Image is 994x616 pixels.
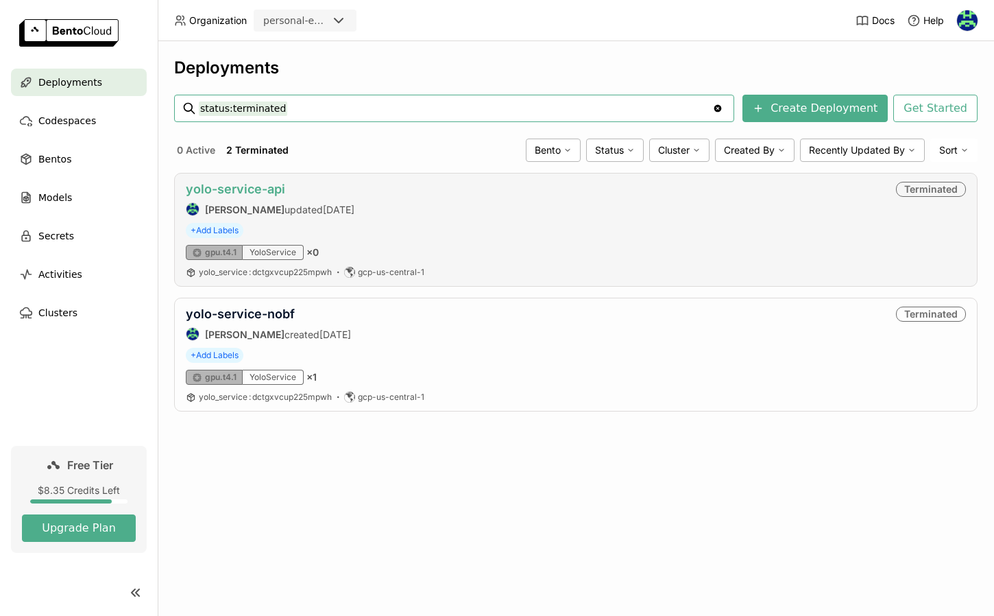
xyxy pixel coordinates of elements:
[67,458,113,472] span: Free Tier
[923,14,944,27] span: Help
[186,203,199,215] img: Indra Nugraha
[174,58,978,78] div: Deployments
[38,74,102,91] span: Deployments
[11,299,147,327] a: Clusters
[712,103,723,114] svg: Clear value
[205,329,284,340] strong: [PERSON_NAME]
[249,267,251,277] span: :
[306,371,317,383] span: × 1
[263,14,328,27] div: personal-exploration
[199,267,332,278] a: yolo_service:dctgxvcup225mpwh
[323,204,354,215] span: [DATE]
[38,151,71,167] span: Bentos
[11,145,147,173] a: Bentos
[199,267,332,277] span: yolo_service dctgxvcup225mpwh
[526,139,581,162] div: Bento
[586,139,644,162] div: Status
[249,392,251,402] span: :
[742,95,888,122] button: Create Deployment
[199,97,712,119] input: Search
[223,141,291,159] button: 2 Terminated
[205,204,284,215] strong: [PERSON_NAME]
[11,69,147,96] a: Deployments
[186,307,295,321] a: yolo-service-nobf
[22,484,136,497] div: $8.35 Credits Left
[535,144,561,156] span: Bento
[11,184,147,211] a: Models
[358,392,424,403] span: gcp-us-central-1
[189,14,247,27] span: Organization
[38,266,82,283] span: Activities
[186,202,354,216] div: updated
[658,144,690,156] span: Cluster
[11,446,147,553] a: Free Tier$8.35 Credits LeftUpgrade Plan
[896,307,966,322] div: Terminated
[715,139,795,162] div: Created By
[856,14,895,27] a: Docs
[329,14,330,28] input: Selected personal-exploration.
[11,222,147,250] a: Secrets
[22,514,136,542] button: Upgrade Plan
[809,144,905,156] span: Recently Updated By
[800,139,925,162] div: Recently Updated By
[186,328,199,340] img: Indra Nugraha
[893,95,978,122] button: Get Started
[872,14,895,27] span: Docs
[186,182,285,196] a: yolo-service-api
[306,246,319,259] span: × 0
[205,372,237,383] span: gpu.t4.1
[11,261,147,288] a: Activities
[38,228,74,244] span: Secrets
[19,19,119,47] img: logo
[11,107,147,134] a: Codespaces
[186,348,243,363] span: +Add Labels
[186,327,351,341] div: created
[243,245,304,260] div: YoloService
[243,370,304,385] div: YoloService
[186,223,243,238] span: +Add Labels
[649,139,710,162] div: Cluster
[38,189,72,206] span: Models
[930,139,978,162] div: Sort
[939,144,958,156] span: Sort
[907,14,944,27] div: Help
[199,392,332,403] a: yolo_service:dctgxvcup225mpwh
[319,329,351,340] span: [DATE]
[199,392,332,402] span: yolo_service dctgxvcup225mpwh
[205,247,237,258] span: gpu.t4.1
[724,144,775,156] span: Created By
[957,10,978,31] img: Indra Nugraha
[174,141,218,159] button: 0 Active
[595,144,624,156] span: Status
[896,182,966,197] div: Terminated
[38,305,77,321] span: Clusters
[38,112,96,129] span: Codespaces
[358,267,424,278] span: gcp-us-central-1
